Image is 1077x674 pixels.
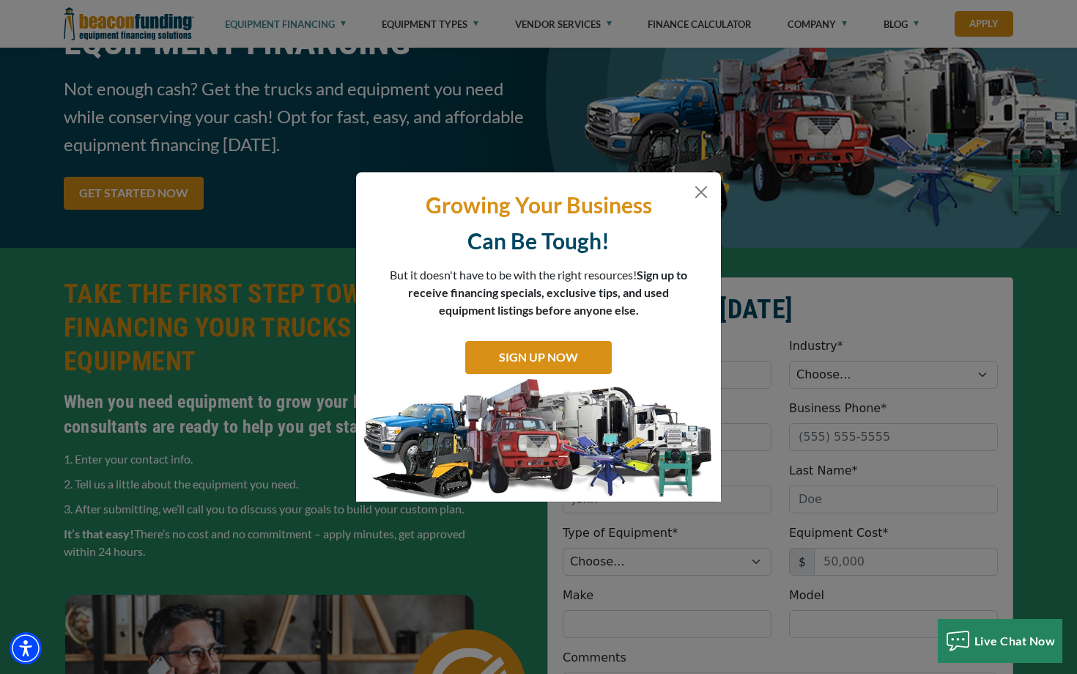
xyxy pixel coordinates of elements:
span: Sign up to receive financing specials, exclusive tips, and used equipment listings before anyone ... [408,268,687,317]
p: Growing Your Business [367,191,710,219]
span: Live Chat Now [974,634,1056,648]
img: subscribe-modal.jpg [356,378,721,502]
button: Live Chat Now [938,619,1063,663]
p: Can Be Tough! [367,227,710,255]
p: But it doesn't have to be with the right resources! [389,266,688,319]
a: SIGN UP NOW [465,341,612,374]
div: Accessibility Menu [10,632,42,664]
button: Close [692,183,710,201]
